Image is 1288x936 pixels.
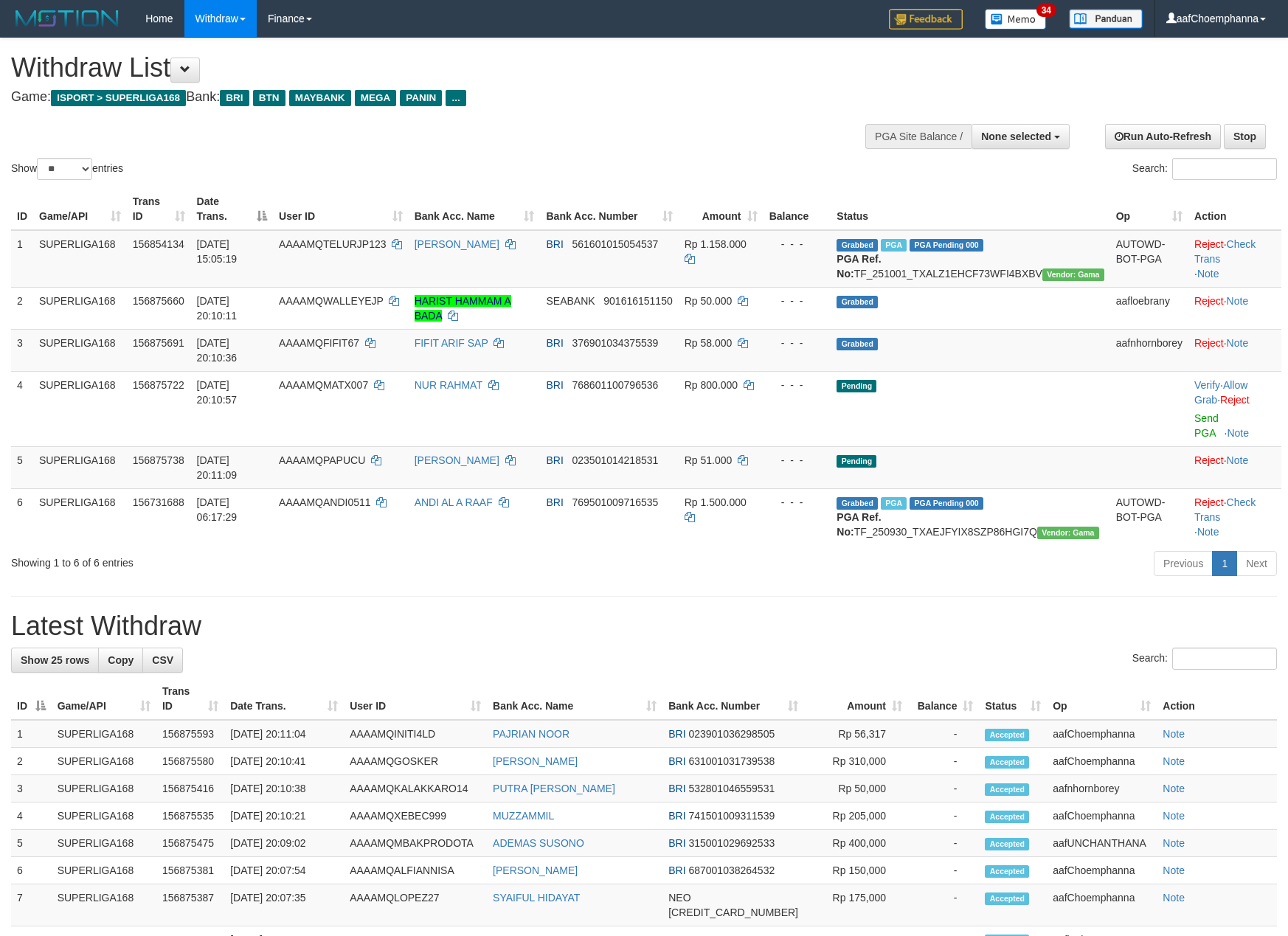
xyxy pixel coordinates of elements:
[11,857,52,884] td: 6
[804,720,908,748] td: Rp 56,317
[1194,238,1224,250] a: Reject
[11,230,33,288] td: 1
[52,678,156,720] th: Game/API: activate to sort column ascending
[985,783,1029,796] span: Accepted
[52,857,156,884] td: SUPERLIGA168
[1227,427,1249,439] a: Note
[33,287,127,329] td: SUPERLIGA168
[831,230,1109,288] td: TF_251001_TXALZ1EHCF73WFI4BXBV
[603,295,672,307] span: Copy 901616151150 to clipboard
[11,53,844,83] h1: Withdraw List
[804,857,908,884] td: Rp 150,000
[685,238,747,250] span: Rp 1.158.000
[1042,268,1104,281] span: Vendor URL: https://trx31.1velocity.biz
[908,748,979,775] td: -
[910,239,983,252] span: PGA Pending
[11,611,1277,641] h1: Latest Withdraw
[985,811,1029,823] span: Accepted
[224,884,344,926] td: [DATE] 20:07:35
[11,678,52,720] th: ID: activate to sort column descending
[1069,9,1143,29] img: panduan.png
[1047,802,1157,830] td: aafChoemphanna
[400,90,442,106] span: PANIN
[156,720,224,748] td: 156875593
[289,90,351,106] span: MAYBANK
[1132,648,1277,670] label: Search:
[1188,329,1281,371] td: ·
[985,756,1029,769] span: Accepted
[493,864,578,876] a: [PERSON_NAME]
[837,338,878,350] span: Grabbed
[133,295,184,307] span: 156875660
[1047,748,1157,775] td: aafChoemphanna
[11,775,52,802] td: 3
[11,802,52,830] td: 4
[1236,551,1277,576] a: Next
[21,654,89,666] span: Show 25 rows
[1172,648,1277,670] input: Search:
[769,336,825,350] div: - - -
[668,728,685,740] span: BRI
[1227,454,1249,466] a: Note
[279,496,371,508] span: AAAAMQANDI0511
[985,729,1029,741] span: Accepted
[1194,238,1256,265] a: Check Trans
[1163,783,1185,794] a: Note
[33,188,127,230] th: Game/API: activate to sort column ascending
[908,720,979,748] td: -
[344,678,487,720] th: User ID: activate to sort column ascending
[572,496,659,508] span: Copy 769501009716535 to clipboard
[133,496,184,508] span: 156731688
[688,837,775,849] span: Copy 315001029692533 to clipboard
[493,810,554,822] a: MUZZAMMIL
[1047,857,1157,884] td: aafChoemphanna
[979,678,1047,720] th: Status: activate to sort column ascending
[11,158,123,180] label: Show entries
[133,337,184,349] span: 156875691
[1110,488,1188,545] td: AUTOWD-BOT-PGA
[344,830,487,857] td: AAAAMQMBAKPRODOTA
[546,379,563,391] span: BRI
[685,295,733,307] span: Rp 50.000
[156,857,224,884] td: 156875381
[1194,454,1224,466] a: Reject
[197,295,238,322] span: [DATE] 20:10:11
[52,802,156,830] td: SUPERLIGA168
[668,864,685,876] span: BRI
[1047,775,1157,802] td: aafnhornborey
[1194,412,1219,439] a: Send PGA
[1197,526,1219,538] a: Note
[37,158,92,180] select: Showentries
[11,830,52,857] td: 5
[908,830,979,857] td: -
[1163,728,1185,740] a: Note
[197,337,238,364] span: [DATE] 20:10:36
[156,830,224,857] td: 156875475
[668,906,798,918] span: Copy 5859459223534313 to clipboard
[837,455,876,468] span: Pending
[52,748,156,775] td: SUPERLIGA168
[1047,678,1157,720] th: Op: activate to sort column ascending
[51,90,186,106] span: ISPORT > SUPERLIGA168
[33,329,127,371] td: SUPERLIGA168
[1227,295,1249,307] a: Note
[837,296,878,308] span: Grabbed
[769,453,825,468] div: - - -
[985,9,1047,30] img: Button%20Memo.svg
[224,720,344,748] td: [DATE] 20:11:04
[493,837,584,849] a: ADEMAS SUSONO
[804,884,908,926] td: Rp 175,000
[1132,158,1277,180] label: Search:
[837,380,876,392] span: Pending
[133,379,184,391] span: 156875722
[804,830,908,857] td: Rp 400,000
[546,295,595,307] span: SEABANK
[908,678,979,720] th: Balance: activate to sort column ascending
[1110,287,1188,329] td: aafloebrany
[52,830,156,857] td: SUPERLIGA168
[1188,230,1281,288] td: · ·
[572,454,659,466] span: Copy 023501014218531 to clipboard
[685,379,738,391] span: Rp 800.000
[889,9,963,30] img: Feedback.jpg
[668,783,685,794] span: BRI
